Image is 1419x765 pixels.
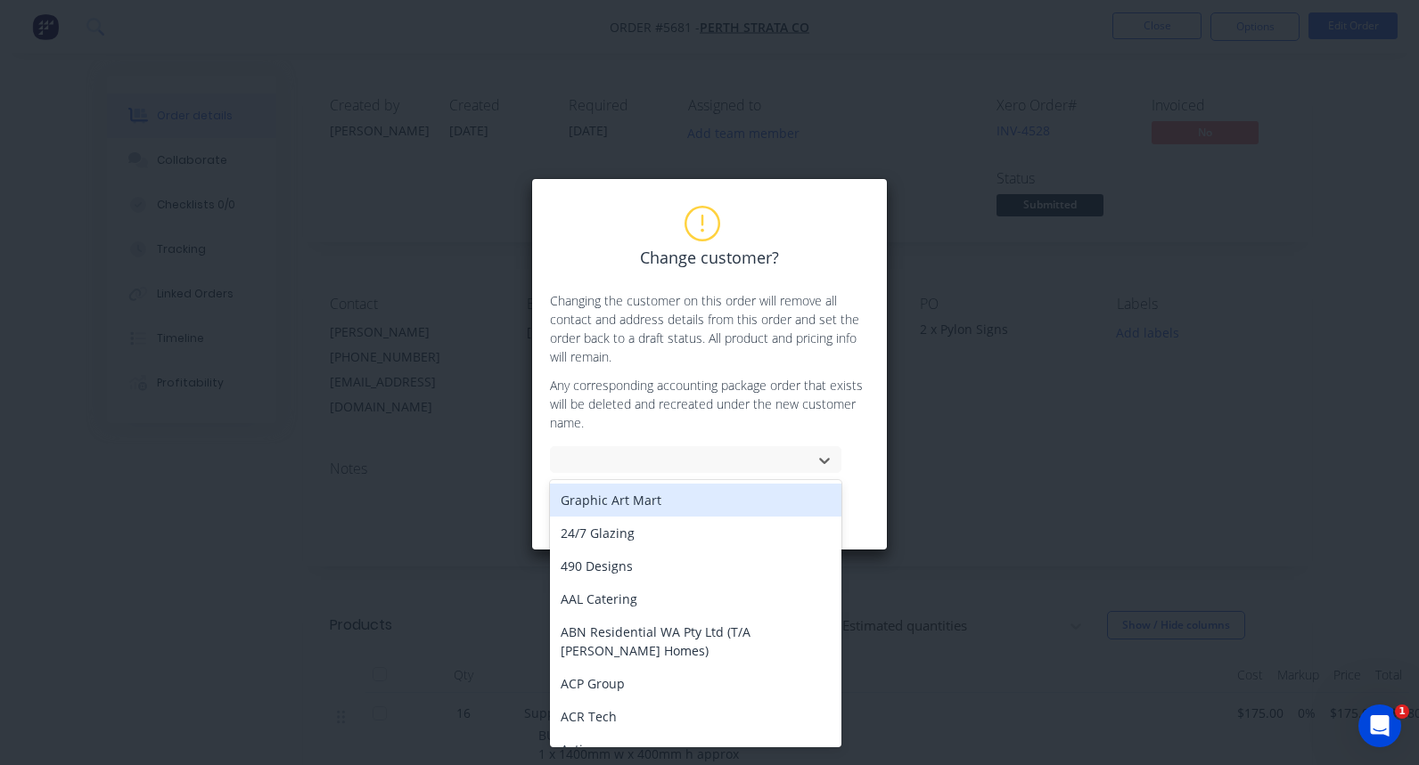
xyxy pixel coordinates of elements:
[1358,704,1401,747] iframe: Intercom live chat
[550,615,841,667] div: ABN Residential WA Pty Ltd (T/A [PERSON_NAME] Homes)
[550,700,841,733] div: ACR Tech
[550,517,841,549] div: 24/7 Glazing
[550,549,841,582] div: 490 Designs
[550,667,841,700] div: ACP Group
[550,582,841,615] div: AAL Catering
[550,291,869,366] p: Changing the customer on this order will remove all contact and address details from this order a...
[640,246,779,270] span: Change customer?
[550,376,869,432] p: Any corresponding accounting package order that exists will be deleted and recreated under the ne...
[550,484,841,517] div: Graphic Art Mart
[1395,704,1409,719] span: 1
